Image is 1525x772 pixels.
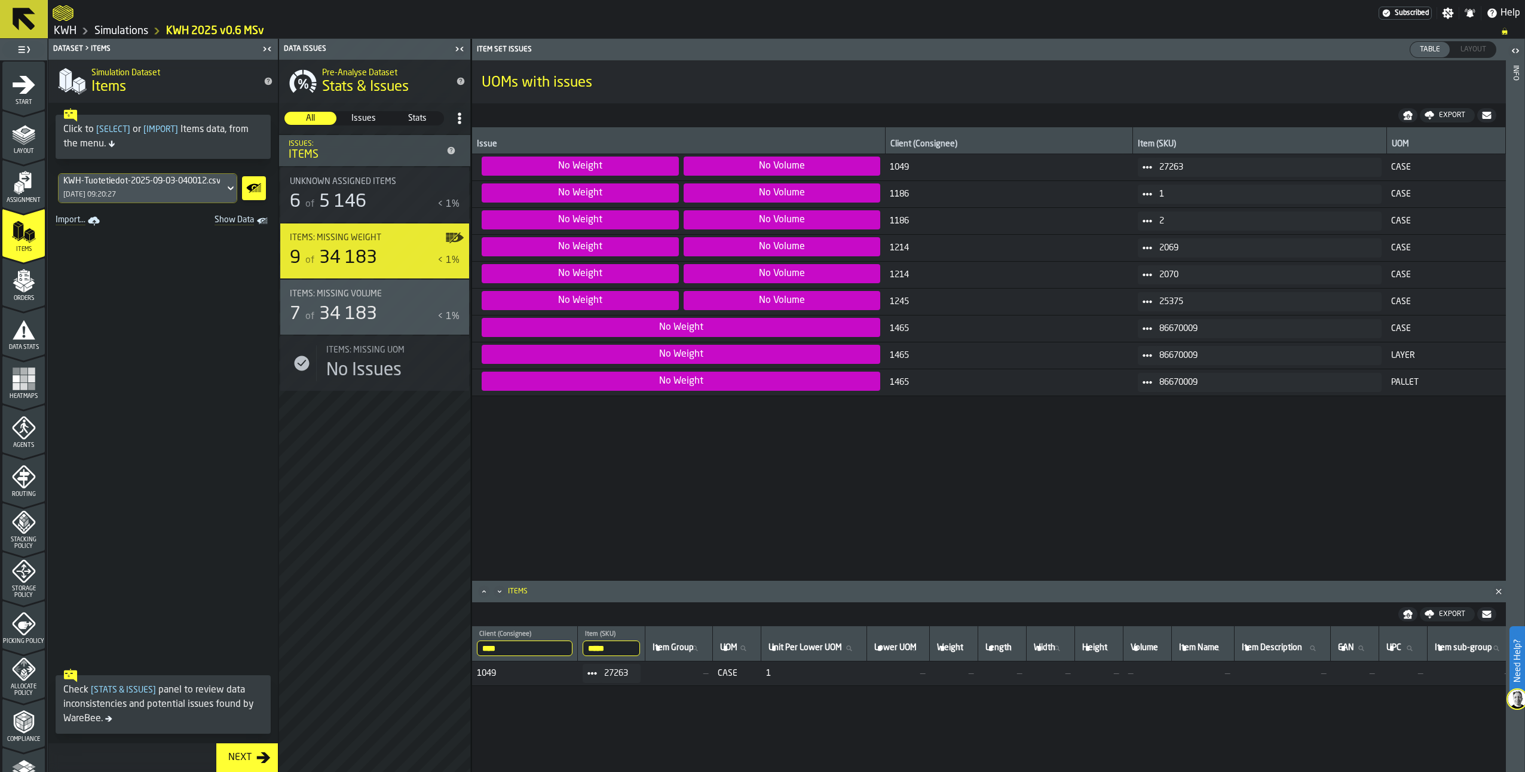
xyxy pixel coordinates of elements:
[326,360,402,381] div: No Issues
[650,669,708,678] span: —
[2,307,45,354] li: menu Data Stats
[280,223,469,278] div: stat-Items: Missing Weight
[1384,641,1422,656] input: label
[1507,41,1524,63] label: button-toggle-Open
[319,193,366,211] span: 5 146
[890,351,1128,360] span: 1465
[51,213,107,229] a: link-to-/wh/i/4fb45246-3b77-4bb5-b880-c337c3c5facb/import/items/
[1159,216,1372,226] span: 2
[1434,610,1470,618] div: Export
[890,270,1128,280] span: 1214
[482,71,1496,73] h2: Sub Title
[482,318,880,337] span: Dataset Issue Reason
[1391,297,1500,307] span: CASE
[474,45,990,54] div: Item Set issues
[2,405,45,452] li: menu Agents
[281,45,451,53] div: Data Issues
[437,197,460,212] div: < 1%
[279,60,470,103] div: title-Stats & Issues
[1336,641,1374,656] input: label
[1492,586,1506,598] button: Close
[937,643,963,652] span: label
[2,638,45,645] span: Picking Policy
[482,210,679,229] span: Dataset Issue Reason
[720,643,737,652] span: label
[1082,643,1107,652] span: label
[477,669,573,678] span: 1049
[2,442,45,449] span: Agents
[2,99,45,106] span: Start
[872,641,924,656] input: label
[2,62,45,109] li: menu Start
[290,177,445,186] div: Title
[168,213,275,229] a: toggle-dataset-table-Show Data
[1031,641,1070,656] input: label
[305,256,314,265] span: of
[890,243,1128,253] span: 1214
[338,112,389,124] span: Issues
[1434,111,1470,120] div: Export
[684,183,881,203] span: Dataset Issue Reason
[890,216,1128,226] span: 1186
[326,345,445,355] div: Title
[290,289,382,299] span: Items: Missing Volume
[141,125,180,134] span: Import
[2,537,45,550] span: Stacking Policy
[63,176,220,186] div: DropdownMenuValue-4e95b25f-6974-41a9-afb3-ea0fdd9700dc
[2,209,45,256] li: menu Items
[259,42,275,56] label: button-toggle-Close me
[290,247,301,269] div: 9
[63,191,116,199] div: [DATE] 09:20:27
[63,683,263,726] div: Check panel to review data inconsistencies and potential issues found by WareBee.
[1420,607,1475,621] button: button-Export
[175,125,178,134] span: ]
[143,125,146,134] span: [
[684,291,881,310] span: Dataset Issue Reason
[1391,378,1500,387] span: PALLET
[2,295,45,302] span: Orders
[290,177,396,186] span: Unknown assigned items
[477,139,880,151] div: Issue
[1435,643,1492,652] span: label
[983,641,1021,656] input: label
[1420,108,1475,122] button: button-Export
[1159,351,1372,360] span: 86670009
[2,684,45,697] span: Allocate Policy
[2,111,45,158] li: menu Layout
[1177,641,1229,656] input: label
[451,42,468,56] label: button-toggle-Close me
[391,111,444,125] label: button-switch-multi-Stats
[53,2,74,24] a: logo-header
[472,60,1506,103] div: title-UOMs with issues
[1395,9,1429,17] span: Subscribed
[289,148,442,161] div: Items
[2,454,45,501] li: menu Routing
[1391,243,1500,253] span: CASE
[1336,669,1374,678] span: —
[279,39,470,60] header: Data Issues
[890,324,1128,333] span: 1465
[1506,39,1524,772] header: Info
[1384,669,1423,678] span: —
[337,111,390,125] label: button-switch-multi-Issues
[1459,7,1481,19] label: button-toggle-Notifications
[223,750,256,765] div: Next
[492,586,507,598] button: Minimize
[2,650,45,697] li: menu Allocate Policy
[604,669,631,678] span: 27263
[1080,669,1119,678] span: —
[173,215,254,227] span: Show Data
[583,641,640,656] input: label
[1386,643,1401,652] span: label
[2,246,45,253] span: Items
[2,699,45,746] li: menu Compliance
[338,112,390,125] div: thumb
[890,378,1128,387] span: 1465
[935,669,973,678] span: —
[88,686,158,694] span: Stats & Issues
[153,686,156,694] span: ]
[284,112,336,125] div: thumb
[985,643,1012,652] span: label
[48,60,278,103] div: title-Items
[1159,243,1372,253] span: 2069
